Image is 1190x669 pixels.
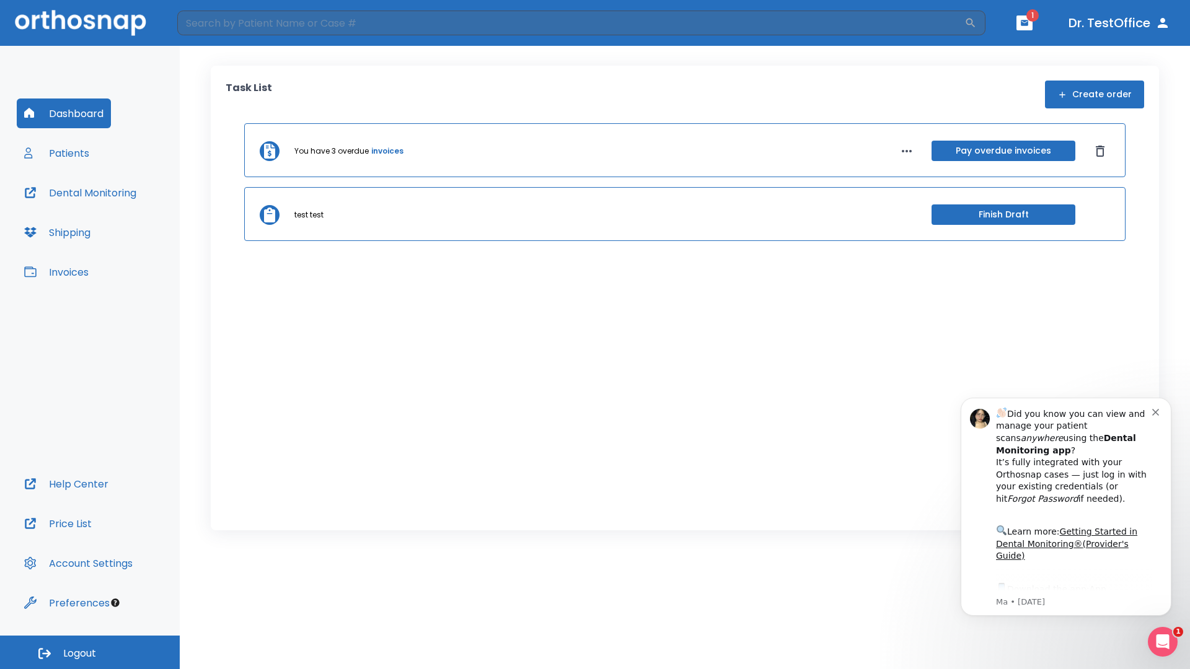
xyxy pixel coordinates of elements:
[942,379,1190,636] iframe: Intercom notifications message
[17,588,117,618] button: Preferences
[226,81,272,108] p: Task List
[110,597,121,608] div: Tooltip anchor
[54,217,210,229] p: Message from Ma, sent 3w ago
[17,217,98,247] button: Shipping
[371,146,403,157] a: invoices
[210,27,220,37] button: Dismiss notification
[17,98,111,128] button: Dashboard
[17,509,99,538] button: Price List
[54,202,210,265] div: Download the app: | ​ Let us know if you need help getting started!
[932,204,1075,225] button: Finish Draft
[177,11,964,35] input: Search by Patient Name or Case #
[17,469,116,499] button: Help Center
[1026,9,1039,22] span: 1
[17,138,97,168] button: Patients
[17,178,144,208] button: Dental Monitoring
[1173,627,1183,637] span: 1
[63,647,96,660] span: Logout
[294,146,369,157] p: You have 3 overdue
[15,10,146,35] img: Orthosnap
[1090,141,1110,161] button: Dismiss
[1064,12,1175,34] button: Dr. TestOffice
[17,257,96,287] button: Invoices
[17,548,140,578] button: Account Settings
[294,209,324,221] p: test test
[54,205,164,227] a: App Store
[1148,627,1178,657] iframe: Intercom live chat
[1045,81,1144,108] button: Create order
[932,141,1075,161] button: Pay overdue invoices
